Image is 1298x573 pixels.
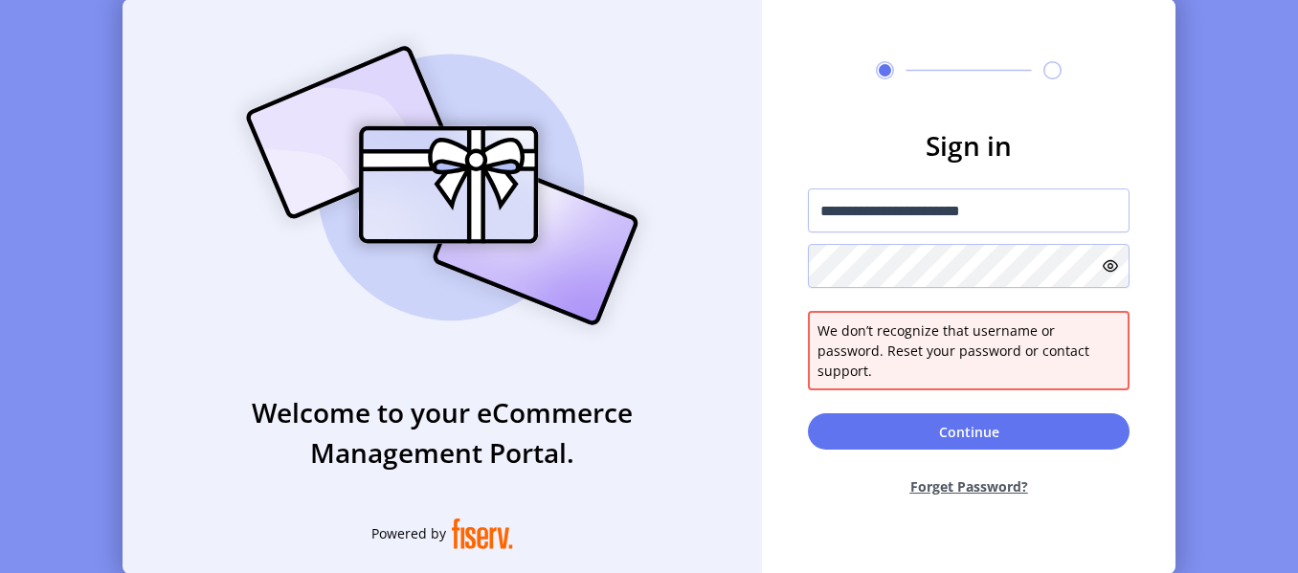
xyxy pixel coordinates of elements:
[817,320,1120,381] span: We don’t recognize that username or password. Reset your password or contact support.
[808,413,1130,450] button: Continue
[371,523,446,543] span: Powered by
[217,25,667,346] img: card_Illustration.svg
[808,125,1130,165] h3: Sign in
[808,461,1130,512] button: Forget Password?
[123,392,762,473] h3: Welcome to your eCommerce Management Portal.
